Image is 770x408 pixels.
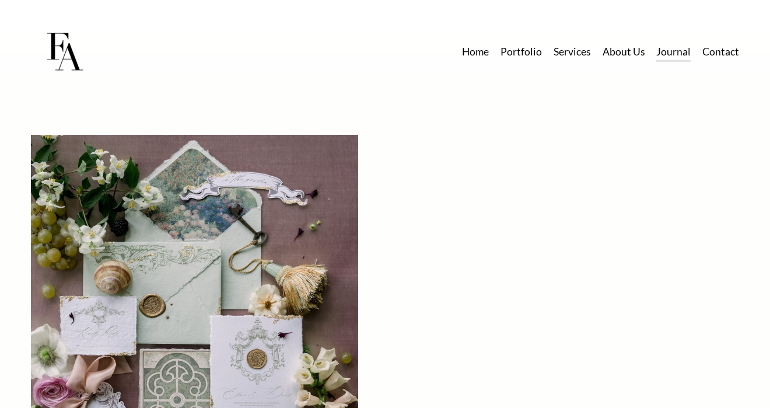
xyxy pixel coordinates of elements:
[554,42,591,62] a: Services
[462,42,489,62] a: Home
[603,42,645,62] a: About Us
[501,42,542,62] a: Portfolio
[702,42,739,62] a: Contact
[656,42,691,62] a: Journal
[31,19,98,86] img: Frost Artistry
